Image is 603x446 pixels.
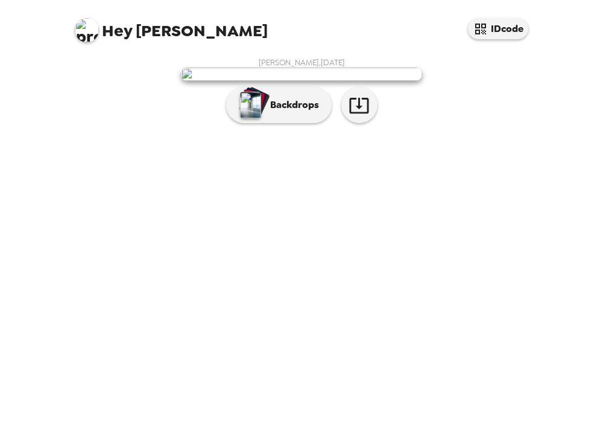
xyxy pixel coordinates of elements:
img: user [181,68,422,81]
img: profile pic [75,18,99,42]
span: [PERSON_NAME] [75,12,268,39]
button: Backdrops [226,87,332,123]
span: Hey [102,20,132,42]
button: IDcode [468,18,528,39]
span: [PERSON_NAME] , [DATE] [259,57,345,68]
p: Backdrops [264,98,319,112]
